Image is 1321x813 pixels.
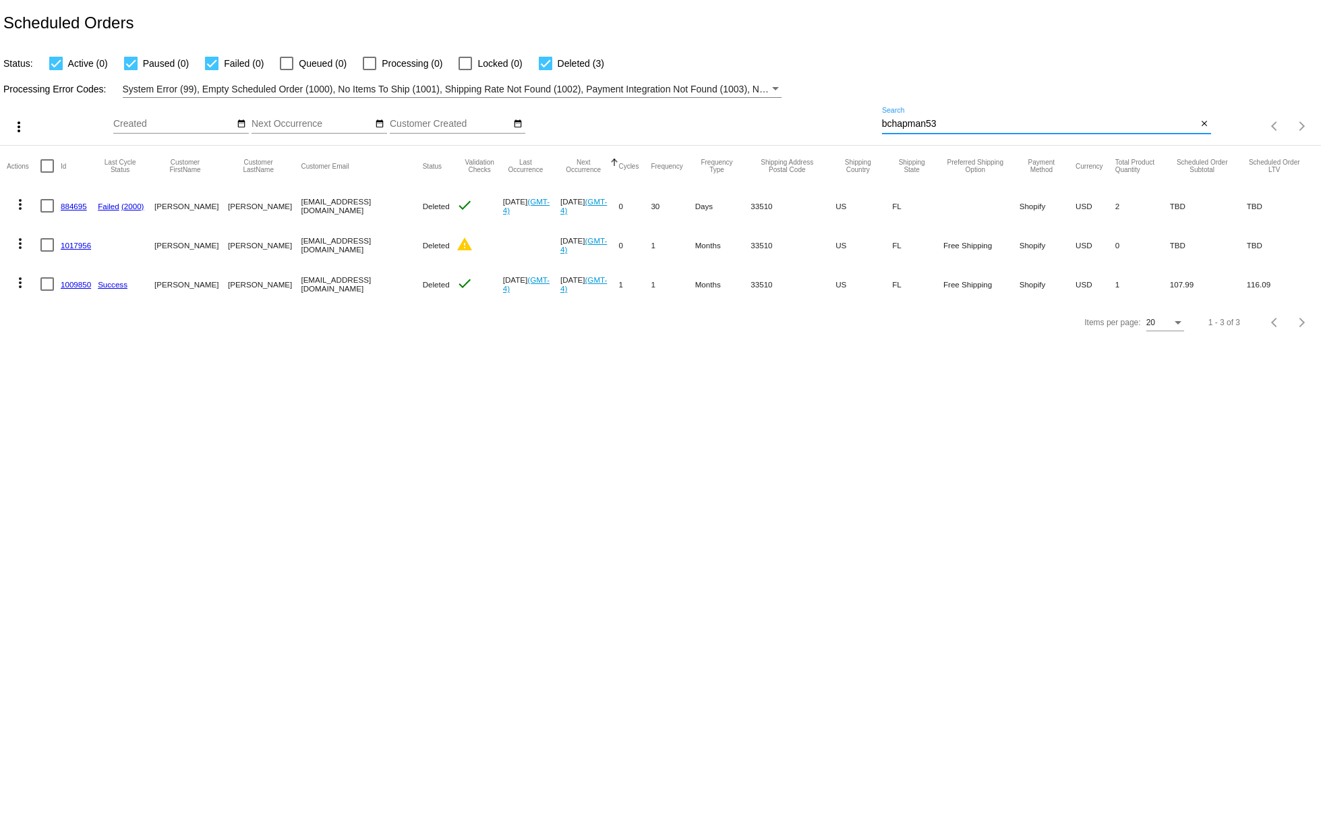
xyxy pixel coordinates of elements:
[835,225,892,264] mat-cell: US
[503,197,550,215] a: (GMT-4)
[11,119,27,135] mat-icon: more_vert
[301,264,422,304] mat-cell: [EMAIL_ADDRESS][DOMAIN_NAME]
[154,225,228,264] mat-cell: [PERSON_NAME]
[560,225,618,264] mat-cell: [DATE]
[560,275,607,293] a: (GMT-4)
[98,280,127,289] a: Success
[560,159,606,173] button: Change sorting for NextOccurrenceUtc
[1200,119,1209,130] mat-icon: close
[651,225,695,264] mat-cell: 1
[751,264,835,304] mat-cell: 33510
[1076,186,1115,225] mat-cell: USD
[1076,162,1103,170] button: Change sorting for CurrencyIso
[457,236,473,252] mat-icon: warning
[252,119,373,130] input: Next Occurrence
[695,225,751,264] mat-cell: Months
[1170,186,1247,225] mat-cell: TBD
[68,55,108,72] span: Active (0)
[943,264,1020,304] mat-cell: Free Shipping
[1115,146,1170,186] mat-header-cell: Total Product Quantity
[1247,159,1302,173] button: Change sorting for LifetimeValue
[1170,159,1235,173] button: Change sorting for Subtotal
[12,196,28,213] mat-icon: more_vert
[651,162,682,170] button: Change sorting for Frequency
[558,55,604,72] span: Deleted (3)
[882,119,1198,130] input: Search
[301,162,349,170] button: Change sorting for CustomerEmail
[3,13,134,32] h2: Scheduled Orders
[390,119,511,130] input: Customer Created
[98,159,142,173] button: Change sorting for LastProcessingCycleId
[503,275,550,293] a: (GMT-4)
[1076,264,1115,304] mat-cell: USD
[12,235,28,252] mat-icon: more_vert
[1197,117,1211,132] button: Clear
[892,186,943,225] mat-cell: FL
[618,162,639,170] button: Change sorting for Cycles
[1115,186,1170,225] mat-cell: 2
[1146,318,1184,328] mat-select: Items per page:
[1076,225,1115,264] mat-cell: USD
[301,225,422,264] mat-cell: [EMAIL_ADDRESS][DOMAIN_NAME]
[457,197,473,213] mat-icon: check
[423,280,450,289] span: Deleted
[943,159,1007,173] button: Change sorting for PreferredShippingOption
[1247,225,1314,264] mat-cell: TBD
[12,275,28,291] mat-icon: more_vert
[123,81,782,98] mat-select: Filter by Processing Error Codes
[154,264,228,304] mat-cell: [PERSON_NAME]
[1247,264,1314,304] mat-cell: 116.09
[477,55,522,72] span: Locked (0)
[228,225,301,264] mat-cell: [PERSON_NAME]
[835,159,880,173] button: Change sorting for ShippingCountry
[560,236,607,254] a: (GMT-4)
[1208,318,1240,327] div: 1 - 3 of 3
[61,202,87,211] a: 884695
[154,186,228,225] mat-cell: [PERSON_NAME]
[423,241,450,250] span: Deleted
[382,55,442,72] span: Processing (0)
[113,119,235,130] input: Created
[1020,186,1076,225] mat-cell: Shopify
[1262,309,1289,336] button: Previous page
[1115,264,1170,304] mat-cell: 1
[1289,309,1316,336] button: Next page
[1115,225,1170,264] mat-cell: 0
[1289,113,1316,140] button: Next page
[237,119,246,130] mat-icon: date_range
[143,55,189,72] span: Paused (0)
[228,186,301,225] mat-cell: [PERSON_NAME]
[423,202,450,211] span: Deleted
[61,280,91,289] a: 1009850
[618,186,651,225] mat-cell: 0
[1020,159,1063,173] button: Change sorting for PaymentMethod.Type
[651,264,695,304] mat-cell: 1
[618,264,651,304] mat-cell: 1
[618,225,651,264] mat-cell: 0
[1262,113,1289,140] button: Previous page
[423,162,442,170] button: Change sorting for Status
[1020,264,1076,304] mat-cell: Shopify
[695,186,751,225] mat-cell: Days
[943,225,1020,264] mat-cell: Free Shipping
[1020,225,1076,264] mat-cell: Shopify
[751,186,835,225] mat-cell: 33510
[98,202,119,211] a: Failed
[651,186,695,225] mat-cell: 30
[892,159,931,173] button: Change sorting for ShippingState
[513,119,523,130] mat-icon: date_range
[457,146,503,186] mat-header-cell: Validation Checks
[1084,318,1140,327] div: Items per page:
[224,55,264,72] span: Failed (0)
[560,264,618,304] mat-cell: [DATE]
[7,146,40,186] mat-header-cell: Actions
[835,264,892,304] mat-cell: US
[503,159,548,173] button: Change sorting for LastOccurrenceUtc
[835,186,892,225] mat-cell: US
[1170,225,1247,264] mat-cell: TBD
[751,159,823,173] button: Change sorting for ShippingPostcode
[61,241,91,250] a: 1017956
[154,159,216,173] button: Change sorting for CustomerFirstName
[121,202,144,211] a: (2000)
[1146,318,1155,327] span: 20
